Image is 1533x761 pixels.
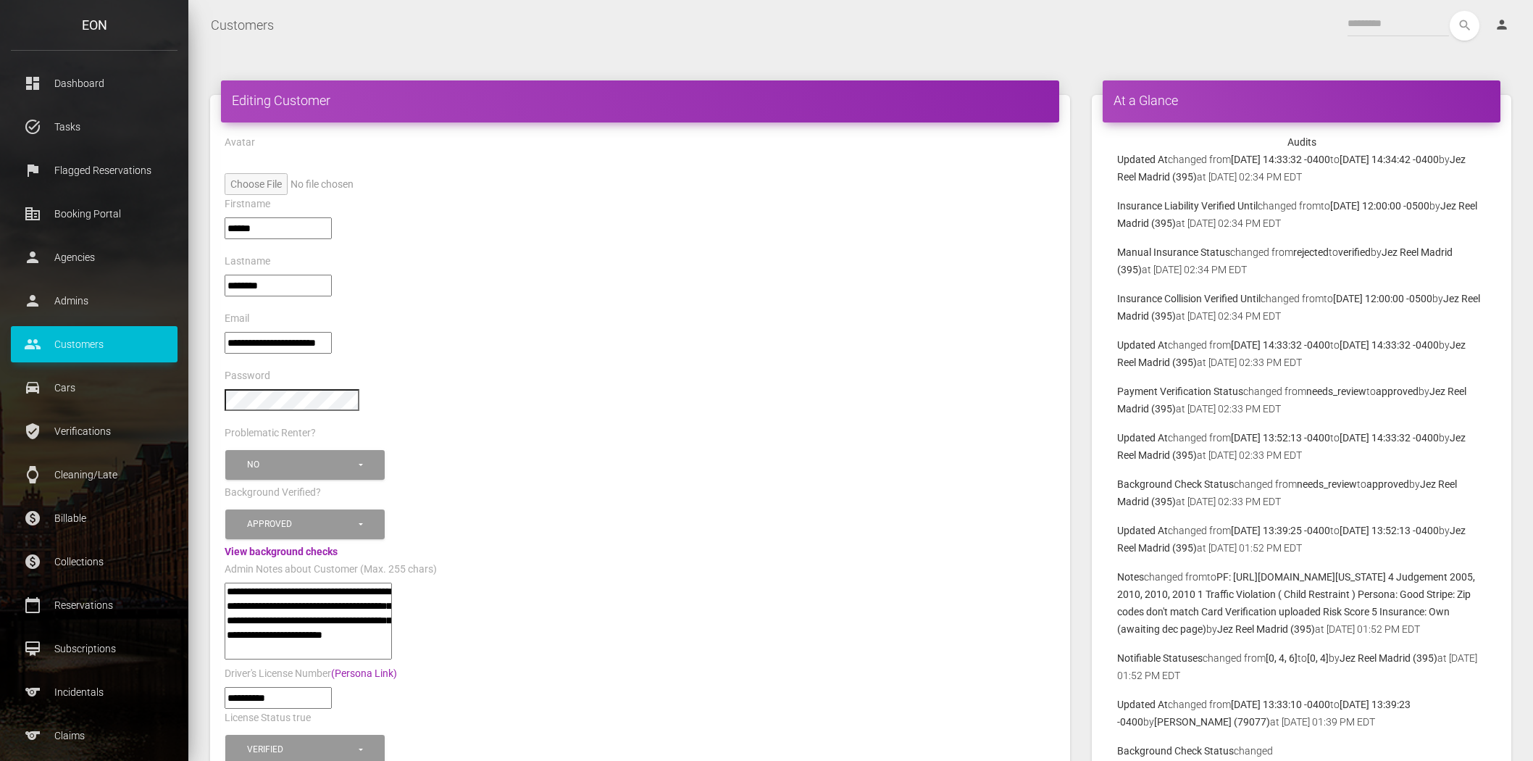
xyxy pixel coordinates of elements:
i: person [1495,17,1509,32]
b: [DATE] 13:52:13 -0400 [1340,525,1439,536]
b: [DATE] 14:33:32 -0400 [1231,154,1330,165]
a: sports Incidentals [11,674,177,710]
b: [DATE] 12:00:00 -0500 [1330,200,1429,212]
b: Insurance Collision Verified Until [1117,293,1261,304]
b: Background Check Status [1117,745,1234,757]
b: PF: [URL][DOMAIN_NAME][US_STATE] 4 Judgement 2005, 2010, 2010, 2010 1 Traffic Violation ( Child R... [1117,571,1475,635]
b: [PERSON_NAME] (79077) [1154,716,1270,728]
b: Updated At [1117,699,1168,710]
b: [DATE] 12:00:00 -0500 [1333,293,1432,304]
b: Updated At [1117,432,1168,444]
button: Approved [225,510,385,539]
p: changed from to by at [DATE] 02:34 PM EDT [1117,290,1486,325]
label: Driver's License Number [225,667,397,681]
b: Manual Insurance Status [1117,246,1230,258]
p: Admins [22,290,167,312]
p: changed from to by at [DATE] 01:52 PM EDT [1117,568,1486,638]
p: Collections [22,551,167,573]
a: dashboard Dashboard [11,65,177,101]
p: Agencies [22,246,167,268]
label: Avatar [225,136,255,150]
a: watch Cleaning/Late [11,457,177,493]
a: people Customers [11,326,177,362]
div: Verified [247,744,356,756]
label: Problematic Renter? [225,426,316,441]
a: person Admins [11,283,177,319]
a: paid Billable [11,500,177,536]
p: changed from to by at [DATE] 01:52 PM EDT [1117,522,1486,557]
button: search [1450,11,1479,41]
b: Background Check Status [1117,478,1234,490]
b: Jez Reel Madrid (395) [1340,652,1437,664]
b: [DATE] 13:39:25 -0400 [1231,525,1330,536]
p: Cars [22,377,167,399]
b: [DATE] 13:33:10 -0400 [1231,699,1330,710]
p: changed from to by at [DATE] 02:33 PM EDT [1117,336,1486,371]
b: [DATE] 14:34:42 -0400 [1340,154,1439,165]
b: approved [1366,478,1409,490]
a: verified_user Verifications [11,413,177,449]
p: Verifications [22,420,167,442]
b: Payment Verification Status [1117,386,1243,397]
h4: At a Glance [1114,91,1490,109]
p: Reservations [22,594,167,616]
div: No [247,459,356,471]
p: Booking Portal [22,203,167,225]
b: [DATE] 14:33:32 -0400 [1231,339,1330,351]
p: Cleaning/Late [22,464,167,486]
div: Approved [247,518,356,531]
a: corporate_fare Booking Portal [11,196,177,232]
button: No [225,450,385,480]
b: [0, 4] [1307,652,1329,664]
p: Tasks [22,116,167,138]
p: changed from to by at [DATE] 02:34 PM EDT [1117,244,1486,278]
a: View background checks [225,546,338,557]
p: Claims [22,725,167,747]
b: verified [1338,246,1371,258]
a: paid Collections [11,544,177,580]
b: [DATE] 13:52:13 -0400 [1231,432,1330,444]
a: person [1484,11,1522,40]
p: changed from to by at [DATE] 02:34 PM EDT [1117,151,1486,186]
b: Notes [1117,571,1144,583]
p: changed from to by at [DATE] 01:39 PM EDT [1117,696,1486,731]
b: needs_review [1306,386,1366,397]
p: changed from to by at [DATE] 02:34 PM EDT [1117,197,1486,232]
p: changed from to by at [DATE] 02:33 PM EDT [1117,429,1486,464]
a: (Persona Link) [331,668,397,679]
p: Dashboard [22,72,167,94]
p: Billable [22,507,167,529]
label: Email [225,312,249,326]
b: Updated At [1117,339,1168,351]
b: approved [1376,386,1419,397]
label: Admin Notes about Customer (Max. 255 chars) [225,562,437,577]
a: person Agencies [11,239,177,275]
b: Updated At [1117,154,1168,165]
label: License Status true [225,711,311,725]
a: Customers [211,7,274,43]
b: [0, 4, 6] [1266,652,1298,664]
a: flag Flagged Reservations [11,152,177,188]
p: Flagged Reservations [22,159,167,181]
p: Subscriptions [22,638,167,660]
a: sports Claims [11,718,177,754]
p: changed from to by at [DATE] 02:33 PM EDT [1117,475,1486,510]
b: [DATE] 14:33:32 -0400 [1340,339,1439,351]
b: Updated At [1117,525,1168,536]
a: drive_eta Cars [11,370,177,406]
p: changed from to by at [DATE] 02:33 PM EDT [1117,383,1486,417]
b: Insurance Liability Verified Until [1117,200,1258,212]
b: Jez Reel Madrid (395) [1217,623,1315,635]
h4: Editing Customer [232,91,1048,109]
a: calendar_today Reservations [11,587,177,623]
a: card_membership Subscriptions [11,631,177,667]
b: [DATE] 14:33:32 -0400 [1340,432,1439,444]
label: Firstname [225,197,270,212]
b: rejected [1293,246,1329,258]
label: Password [225,369,270,383]
b: needs_review [1297,478,1357,490]
strong: Audits [1287,136,1316,148]
a: task_alt Tasks [11,109,177,145]
label: Lastname [225,254,270,269]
